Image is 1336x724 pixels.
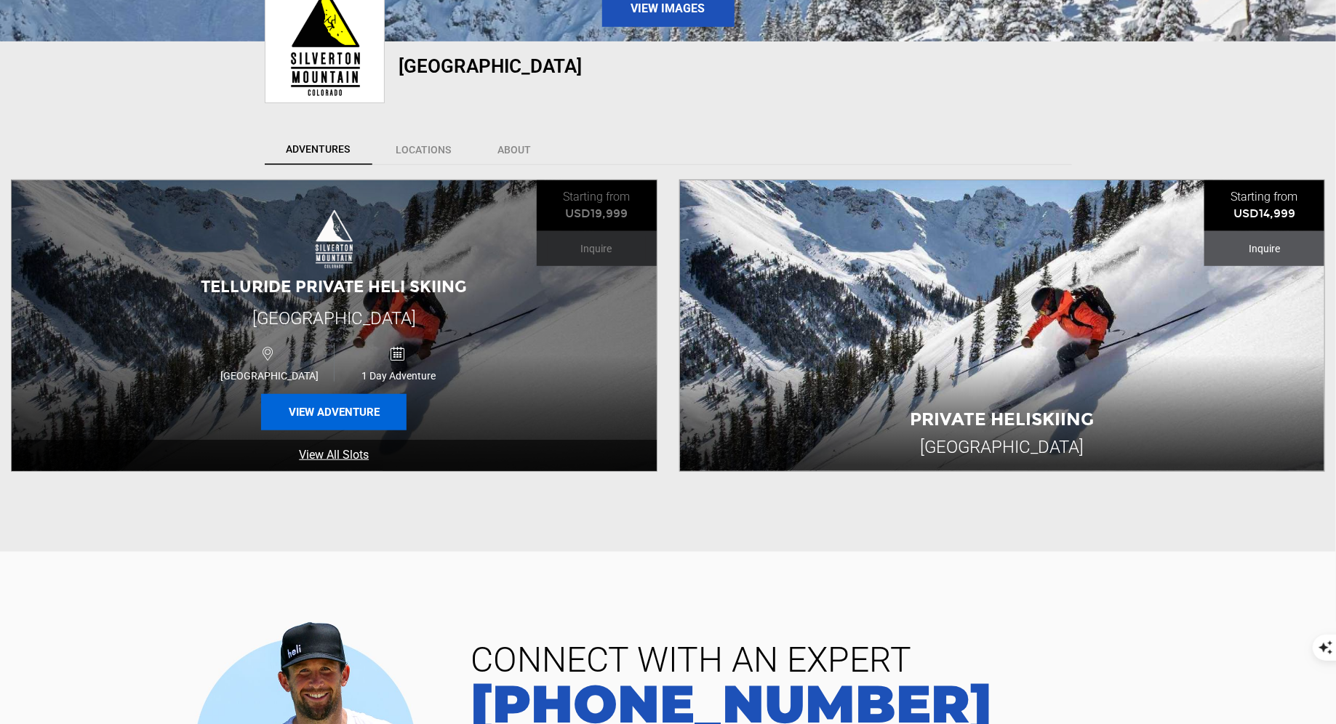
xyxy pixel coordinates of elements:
[205,370,334,382] span: [GEOGRAPHIC_DATA]
[265,134,372,165] a: Adventures
[460,643,1314,677] span: CONNECT WITH AN EXPERT
[252,308,416,329] span: [GEOGRAPHIC_DATA]
[316,210,353,268] img: images
[399,56,807,76] h1: [GEOGRAPHIC_DATA]
[12,440,657,471] a: View All Slots
[374,134,474,165] a: Locations
[201,277,467,297] span: Telluride Private Heli Skiing
[476,134,554,165] a: About
[335,370,463,382] span: 1 Day Adventure
[261,394,407,430] button: View Adventure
